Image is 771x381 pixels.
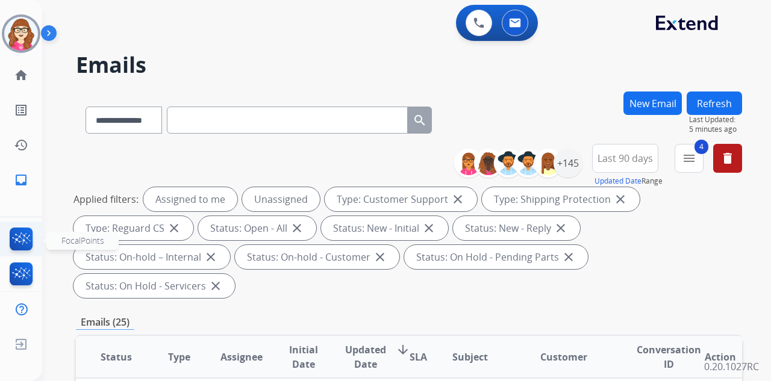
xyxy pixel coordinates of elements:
[720,151,735,166] mat-icon: delete
[325,187,477,211] div: Type: Customer Support
[61,235,104,246] span: FocalPoints
[637,342,701,371] span: Conversation ID
[73,192,139,206] p: Applied filters:
[290,221,304,235] mat-icon: close
[682,151,696,166] mat-icon: menu
[453,216,580,240] div: Status: New - Reply
[73,274,235,298] div: Status: On Hold - Servicers
[540,350,587,364] span: Customer
[623,91,682,115] button: New Email
[373,250,387,264] mat-icon: close
[554,149,582,178] div: +145
[4,17,38,51] img: avatar
[675,144,704,173] button: 4
[554,221,568,235] mat-icon: close
[561,250,576,264] mat-icon: close
[14,138,28,152] mat-icon: history
[321,216,448,240] div: Status: New - Initial
[208,279,223,293] mat-icon: close
[613,192,628,206] mat-icon: close
[14,173,28,187] mat-icon: inbox
[595,176,663,186] span: Range
[14,68,28,82] mat-icon: home
[396,342,410,357] mat-icon: arrow_downward
[413,113,427,128] mat-icon: search
[452,350,488,364] span: Subject
[595,176,641,186] button: Updated Date
[422,221,436,235] mat-icon: close
[689,125,742,134] span: 5 minutes ago
[76,53,742,77] h2: Emails
[592,144,658,173] button: Last 90 days
[143,187,237,211] div: Assigned to me
[204,250,218,264] mat-icon: close
[695,140,708,154] span: 4
[404,245,588,269] div: Status: On Hold - Pending Parts
[73,216,193,240] div: Type: Reguard CS
[167,221,181,235] mat-icon: close
[282,342,325,371] span: Initial Date
[689,115,742,125] span: Last Updated:
[76,315,134,330] p: Emails (25)
[598,156,653,161] span: Last 90 days
[410,350,427,364] span: SLA
[687,91,742,115] button: Refresh
[704,359,759,374] p: 0.20.1027RC
[482,187,640,211] div: Type: Shipping Protection
[235,245,399,269] div: Status: On-hold - Customer
[101,350,132,364] span: Status
[73,245,230,269] div: Status: On-hold – Internal
[345,342,386,371] span: Updated Date
[451,192,465,206] mat-icon: close
[198,216,316,240] div: Status: Open - All
[679,336,742,378] th: Action
[220,350,263,364] span: Assignee
[168,350,190,364] span: Type
[14,103,28,117] mat-icon: list_alt
[242,187,320,211] div: Unassigned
